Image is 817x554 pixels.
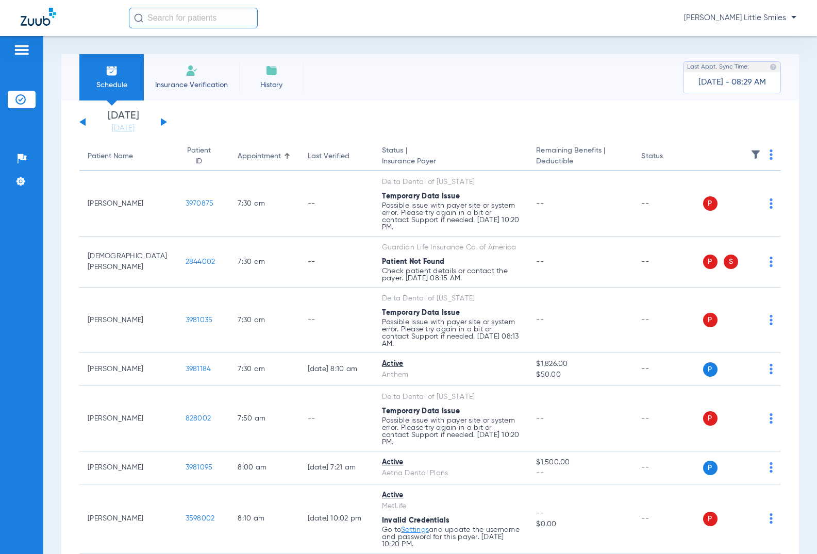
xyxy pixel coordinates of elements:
[536,359,625,370] span: $1,826.00
[770,513,773,524] img: group-dot-blue.svg
[633,142,703,171] th: Status
[770,315,773,325] img: group-dot-blue.svg
[536,457,625,468] span: $1,500.00
[79,484,177,553] td: [PERSON_NAME]
[186,145,222,167] div: Patient ID
[229,288,299,353] td: 7:30 AM
[536,508,625,519] span: --
[186,200,214,207] span: 3970875
[229,171,299,237] td: 7:30 AM
[238,151,291,162] div: Appointment
[382,156,520,167] span: Insurance Payer
[751,149,761,160] img: filter.svg
[382,309,460,316] span: Temporary Data Issue
[238,151,281,162] div: Appointment
[770,462,773,473] img: group-dot-blue.svg
[382,318,520,347] p: Possible issue with payer site or system error. Please try again in a bit or contact Support if n...
[299,171,374,237] td: --
[633,451,703,484] td: --
[229,237,299,288] td: 7:30 AM
[79,353,177,386] td: [PERSON_NAME]
[382,468,520,479] div: Aetna Dental Plans
[152,80,231,90] span: Insurance Verification
[186,515,215,522] span: 3598002
[299,386,374,451] td: --
[134,13,143,23] img: Search Icon
[770,413,773,424] img: group-dot-blue.svg
[265,64,278,77] img: History
[382,177,520,188] div: Delta Dental of [US_STATE]
[401,526,429,533] a: Settings
[633,386,703,451] td: --
[382,258,444,265] span: Patient Not Found
[770,198,773,209] img: group-dot-blue.svg
[770,257,773,267] img: group-dot-blue.svg
[382,501,520,512] div: MetLife
[308,151,349,162] div: Last Verified
[229,353,299,386] td: 7:30 AM
[79,288,177,353] td: [PERSON_NAME]
[92,111,154,133] li: [DATE]
[536,200,544,207] span: --
[770,149,773,160] img: group-dot-blue.svg
[308,151,365,162] div: Last Verified
[382,267,520,282] p: Check patient details or contact the payer. [DATE] 08:15 AM.
[186,415,211,422] span: 828002
[299,288,374,353] td: --
[186,145,212,167] div: Patient ID
[382,193,460,200] span: Temporary Data Issue
[79,171,177,237] td: [PERSON_NAME]
[698,77,766,88] span: [DATE] - 08:29 AM
[229,451,299,484] td: 8:00 AM
[687,62,749,72] span: Last Appt. Sync Time:
[536,316,544,324] span: --
[536,415,544,422] span: --
[382,417,520,446] p: Possible issue with payer site or system error. Please try again in a bit or contact Support if n...
[79,386,177,451] td: [PERSON_NAME]
[374,142,528,171] th: Status |
[536,370,625,380] span: $50.00
[186,464,213,471] span: 3981095
[703,313,718,327] span: P
[88,151,169,162] div: Patient Name
[382,490,520,501] div: Active
[186,316,213,324] span: 3981035
[229,484,299,553] td: 8:10 AM
[299,353,374,386] td: [DATE] 8:10 AM
[703,411,718,426] span: P
[382,526,520,548] p: Go to and update the username and password for this payer. [DATE] 10:20 PM.
[382,457,520,468] div: Active
[299,451,374,484] td: [DATE] 7:21 AM
[703,196,718,211] span: P
[382,517,450,524] span: Invalid Credentials
[106,64,118,77] img: Schedule
[88,151,133,162] div: Patient Name
[703,362,718,377] span: P
[703,255,718,269] span: P
[536,156,625,167] span: Deductible
[247,80,296,90] span: History
[633,484,703,553] td: --
[528,142,633,171] th: Remaining Benefits |
[21,8,56,26] img: Zuub Logo
[382,370,520,380] div: Anthem
[770,364,773,374] img: group-dot-blue.svg
[186,64,198,77] img: Manual Insurance Verification
[299,484,374,553] td: [DATE] 10:02 PM
[684,13,796,23] span: [PERSON_NAME] Little Smiles
[770,63,777,71] img: last sync help info
[633,353,703,386] td: --
[299,237,374,288] td: --
[92,123,154,133] a: [DATE]
[633,288,703,353] td: --
[382,202,520,231] p: Possible issue with payer site or system error. Please try again in a bit or contact Support if n...
[87,80,136,90] span: Schedule
[703,512,718,526] span: P
[382,392,520,402] div: Delta Dental of [US_STATE]
[382,242,520,253] div: Guardian Life Insurance Co. of America
[536,519,625,530] span: $0.00
[79,237,177,288] td: [DEMOGRAPHIC_DATA][PERSON_NAME]
[382,408,460,415] span: Temporary Data Issue
[186,258,215,265] span: 2844002
[633,171,703,237] td: --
